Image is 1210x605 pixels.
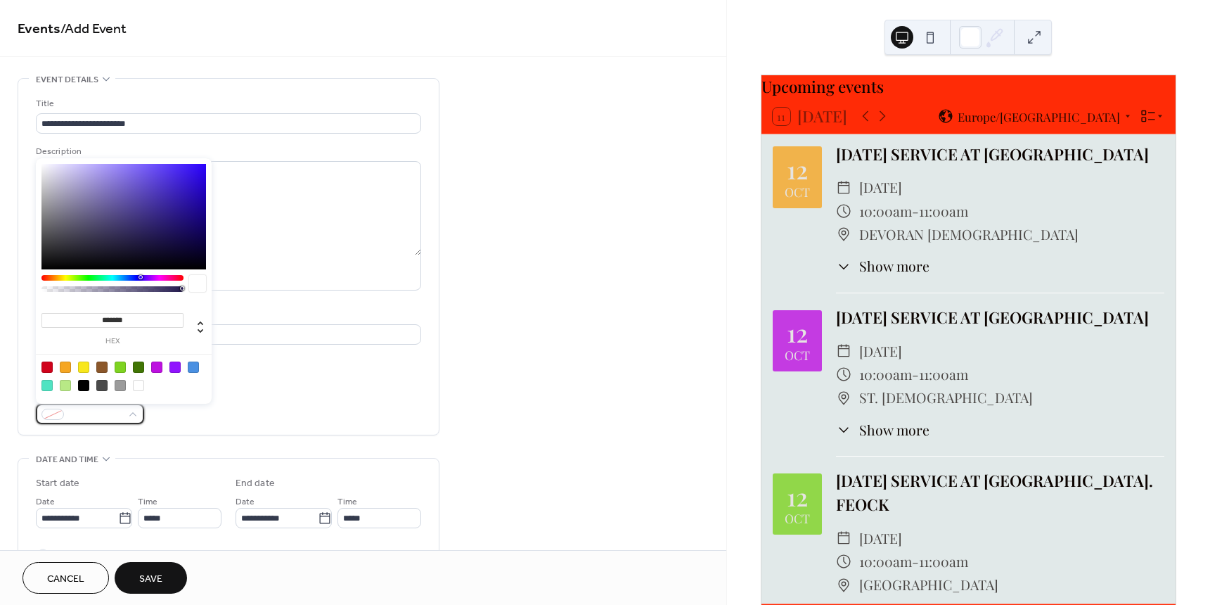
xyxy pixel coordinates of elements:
[859,223,1079,246] span: DEVORAN [DEMOGRAPHIC_DATA]
[859,573,998,597] span: [GEOGRAPHIC_DATA]
[859,176,902,199] span: [DATE]
[958,110,1120,122] span: Europe/[GEOGRAPHIC_DATA]
[236,476,275,491] div: End date
[151,362,162,373] div: #BD10E0
[836,256,930,276] button: ​Show more
[859,386,1033,409] span: ST. [DEMOGRAPHIC_DATA]
[836,469,1164,516] div: [DATE] SERVICE AT [GEOGRAPHIC_DATA]. FEOCK
[919,363,968,386] span: 11:00am
[836,306,1164,330] div: [DATE] SERVICE AT [GEOGRAPHIC_DATA]
[139,572,162,587] span: Save
[912,363,919,386] span: -
[919,200,968,223] span: 11:00am
[188,362,199,373] div: #4A90E2
[787,320,808,345] div: 12
[60,362,71,373] div: #F5A623
[787,157,808,181] div: 12
[96,380,108,391] div: #4A4A4A
[53,547,77,561] span: All day
[96,362,108,373] div: #8B572A
[859,200,912,223] span: 10:00am
[169,362,181,373] div: #9013FE
[337,495,357,509] span: Time
[78,362,89,373] div: #F8E71C
[859,420,929,440] span: Show more
[836,256,851,276] div: ​
[785,349,810,362] div: Oct
[836,223,851,246] div: ​
[115,362,126,373] div: #7ED321
[60,15,127,43] span: / Add Event
[36,495,55,509] span: Date
[836,420,851,440] div: ​
[785,512,810,525] div: Oct
[859,527,902,550] span: [DATE]
[115,562,187,594] button: Save
[836,176,851,199] div: ​
[36,144,418,159] div: Description
[78,380,89,391] div: #000000
[41,380,53,391] div: #50E3C2
[41,338,184,345] label: hex
[836,527,851,550] div: ​
[47,572,84,587] span: Cancel
[836,143,1164,167] div: [DATE] SERVICE AT [GEOGRAPHIC_DATA]
[859,340,902,363] span: [DATE]
[836,550,851,573] div: ​
[138,495,157,509] span: Time
[785,186,810,198] div: Oct
[859,256,929,276] span: Show more
[36,476,79,491] div: Start date
[36,307,418,322] div: Location
[133,380,144,391] div: #FFFFFF
[236,495,255,509] span: Date
[115,380,126,391] div: #9B9B9B
[41,362,53,373] div: #D0021B
[133,362,144,373] div: #417505
[912,550,919,573] span: -
[859,550,912,573] span: 10:00am
[18,15,60,43] a: Events
[836,363,851,386] div: ​
[836,200,851,223] div: ​
[60,380,71,391] div: #B8E986
[836,573,851,597] div: ​
[22,562,109,594] button: Cancel
[36,452,98,467] span: Date and time
[836,386,851,409] div: ​
[836,340,851,363] div: ​
[787,484,808,509] div: 12
[761,75,1176,99] div: Upcoming events
[36,72,98,87] span: Event details
[919,550,968,573] span: 11:00am
[912,200,919,223] span: -
[859,363,912,386] span: 10:00am
[36,96,418,111] div: Title
[836,420,930,440] button: ​Show more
